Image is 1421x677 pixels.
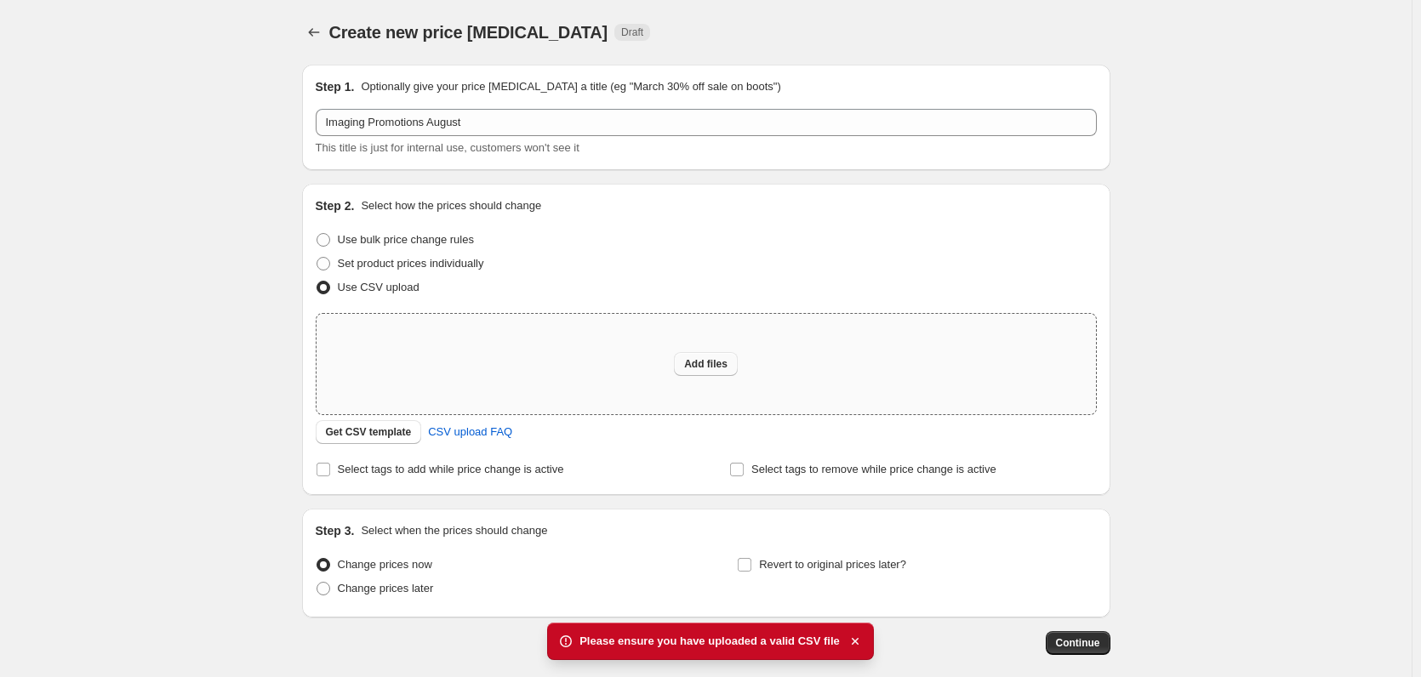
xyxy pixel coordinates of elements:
[1056,636,1100,650] span: Continue
[338,281,419,293] span: Use CSV upload
[751,463,996,475] span: Select tags to remove while price change is active
[316,109,1097,136] input: 30% off holiday sale
[316,420,422,444] button: Get CSV template
[316,522,355,539] h2: Step 3.
[579,633,840,650] span: Please ensure you have uploaded a valid CSV file
[361,197,541,214] p: Select how the prices should change
[316,197,355,214] h2: Step 2.
[338,558,432,571] span: Change prices now
[684,357,728,371] span: Add files
[338,233,474,246] span: Use bulk price change rules
[1046,631,1110,655] button: Continue
[338,257,484,270] span: Set product prices individually
[674,352,738,376] button: Add files
[329,23,608,42] span: Create new price [MEDICAL_DATA]
[316,141,579,154] span: This title is just for internal use, customers won't see it
[361,522,547,539] p: Select when the prices should change
[361,78,780,95] p: Optionally give your price [MEDICAL_DATA] a title (eg "March 30% off sale on boots")
[621,26,643,39] span: Draft
[428,424,512,441] span: CSV upload FAQ
[316,78,355,95] h2: Step 1.
[302,20,326,44] button: Price change jobs
[338,463,564,475] span: Select tags to add while price change is active
[418,418,522,446] a: CSV upload FAQ
[326,425,412,439] span: Get CSV template
[338,582,434,595] span: Change prices later
[759,558,906,571] span: Revert to original prices later?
